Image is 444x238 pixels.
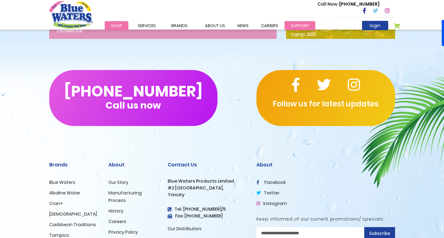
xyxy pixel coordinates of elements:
[49,179,75,185] a: Blue Waters
[256,162,395,168] h2: About
[168,185,247,191] h3: #2 [GEOGRAPHIC_DATA],
[256,98,395,110] p: Follow us for latest updates
[168,192,247,198] h3: Trincity
[49,200,63,207] a: Cran+
[49,211,97,217] a: [DEMOGRAPHIC_DATA]
[49,190,80,196] a: Alkaline Water
[256,179,286,185] a: facebook
[168,226,202,232] a: Our Distributors
[111,23,122,29] span: Shop
[317,1,380,7] p: [PHONE_NUMBER]
[168,162,247,168] h2: Contact Us
[369,230,390,236] span: Subscribe
[256,190,279,196] a: twitter
[49,162,99,168] h2: Brands
[49,70,217,126] button: [PHONE_NUMBER]Call us now
[106,104,161,107] span: Call us now
[168,179,247,184] h3: Blue Waters Products Limited
[49,1,93,28] a: store logo
[138,23,156,29] span: Services
[49,222,96,228] a: Caribbean Traditions
[171,23,188,29] span: Brands
[108,190,142,203] a: Manufacturing Process
[231,21,255,30] a: News
[256,217,395,222] h5: Keep informed of our current promotions/ specials
[108,208,123,214] a: History
[168,213,247,219] h3: Fax: [PHONE_NUMBER]
[108,162,158,168] h2: About
[108,218,126,225] a: Careers
[108,179,128,185] a: Our Story
[362,21,388,30] a: login
[108,229,138,235] a: Privacy Policy
[317,1,339,7] span: Call Now :
[284,21,315,30] a: support
[168,207,247,212] h4: Tel: [PHONE_NUMBER]/5
[255,21,284,30] a: careers
[256,200,287,207] a: Instagram
[199,21,231,30] a: about us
